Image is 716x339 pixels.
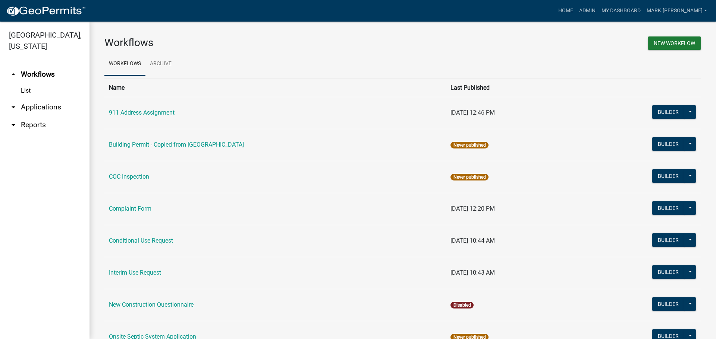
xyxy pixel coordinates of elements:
button: Builder [652,265,685,279]
th: Name [104,79,446,97]
a: Building Permit - Copied from [GEOGRAPHIC_DATA] [109,141,244,148]
span: [DATE] 10:44 AM [450,237,495,244]
button: Builder [652,297,685,311]
a: Home [555,4,576,18]
span: Never published [450,174,488,180]
a: Interim Use Request [109,269,161,276]
span: Disabled [450,302,473,308]
span: [DATE] 12:46 PM [450,109,495,116]
span: Never published [450,142,488,148]
a: Complaint Form [109,205,151,212]
a: Workflows [104,52,145,76]
span: [DATE] 12:20 PM [450,205,495,212]
a: Archive [145,52,176,76]
a: My Dashboard [599,4,644,18]
a: COC Inspection [109,173,149,180]
button: Builder [652,201,685,215]
th: Last Published [446,79,572,97]
span: [DATE] 10:43 AM [450,269,495,276]
a: New Construction Questionnaire [109,301,194,308]
h3: Workflows [104,36,397,49]
i: arrow_drop_down [9,121,18,129]
a: 911 Address Assignment [109,109,175,116]
button: Builder [652,105,685,119]
i: arrow_drop_down [9,103,18,112]
button: Builder [652,137,685,151]
button: New Workflow [648,36,701,50]
button: Builder [652,233,685,247]
a: mark.[PERSON_NAME] [644,4,710,18]
button: Builder [652,169,685,183]
i: arrow_drop_up [9,70,18,79]
a: Conditional Use Request [109,237,173,244]
a: Admin [576,4,599,18]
